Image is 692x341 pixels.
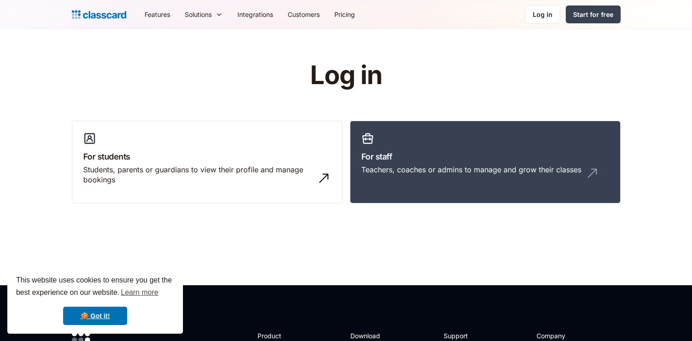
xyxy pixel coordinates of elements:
a: For studentsStudents, parents or guardians to view their profile and manage bookings [72,121,343,204]
a: Integrations [230,4,280,25]
div: Solutions [185,10,212,19]
h2: Company [536,331,597,341]
div: Solutions [177,4,230,25]
a: Log in [525,5,560,24]
a: dismiss cookie message [63,307,127,325]
a: Pricing [327,4,362,25]
h3: For staff [361,150,609,163]
h2: Support [444,331,481,341]
a: Features [137,4,177,25]
a: home [72,8,126,21]
h2: Product [257,331,306,341]
span: This website uses cookies to ensure you get the best experience on our website. [16,275,174,299]
h2: Download [350,331,388,341]
a: For staffTeachers, coaches or admins to manage and grow their classes [350,121,621,204]
a: Customers [280,4,327,25]
div: Log in [533,10,553,19]
div: cookieconsent [7,266,183,334]
a: learn more about cookies [119,286,160,299]
div: Students, parents or guardians to view their profile and manage bookings [83,165,313,185]
h1: Log in [201,61,491,90]
div: Start for free [573,10,613,19]
div: Teachers, coaches or admins to manage and grow their classes [361,165,581,175]
a: Start for free [566,5,621,23]
h3: For students [83,150,331,163]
